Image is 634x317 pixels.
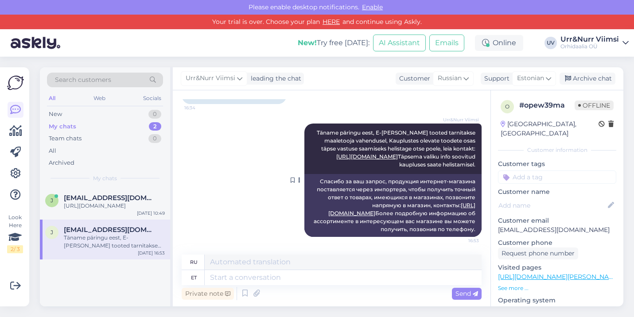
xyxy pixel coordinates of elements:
[560,73,615,85] div: Archive chat
[519,100,575,111] div: # opew39ma
[64,194,156,202] span: janetamm15@gmail.com
[148,110,161,119] div: 0
[7,74,24,91] img: Askly Logo
[149,122,161,131] div: 2
[304,174,482,237] div: Спасибо за ваш запрос, продукция интернет-магазина поставляется через импортера, чтобы получить т...
[396,74,430,83] div: Customer
[7,245,23,253] div: 2 / 3
[455,290,478,298] span: Send
[498,284,616,292] p: See more ...
[446,237,479,244] span: 16:53
[247,74,301,83] div: leading the chat
[498,296,616,305] p: Operating system
[138,250,165,256] div: [DATE] 16:53
[498,187,616,197] p: Customer name
[49,134,82,143] div: Team chats
[498,201,606,210] input: Add name
[545,37,557,49] div: UV
[49,110,62,119] div: New
[443,116,479,123] span: Urr&Nurr Viimsi
[49,158,74,167] div: Archived
[498,238,616,247] p: Customer phone
[55,75,111,85] span: Search customers
[560,36,619,43] div: Urr&Nurr Viimsi
[498,247,578,259] div: Request phone number
[498,225,616,235] p: [EMAIL_ADDRESS][DOMAIN_NAME]
[336,153,398,160] a: [URL][DOMAIN_NAME]
[517,73,544,83] span: Estonian
[560,43,619,50] div: Orhidaalia OÜ
[186,73,235,83] span: Urr&Nurr Viimsi
[51,229,53,236] span: j
[498,273,620,281] a: [URL][DOMAIN_NAME][PERSON_NAME]
[498,216,616,225] p: Customer email
[498,263,616,272] p: Visited pages
[475,35,523,51] div: Online
[190,255,198,270] div: ru
[575,101,614,110] span: Offline
[438,73,462,83] span: Russian
[501,120,599,138] div: [GEOGRAPHIC_DATA], [GEOGRAPHIC_DATA]
[49,147,56,155] div: All
[184,104,218,111] span: 16:34
[137,210,165,216] div: [DATE] 10:49
[498,170,616,184] input: Add a tag
[148,134,161,143] div: 0
[498,146,616,154] div: Customer information
[182,288,234,300] div: Private note
[141,93,163,104] div: Socials
[49,122,76,131] div: My chats
[498,159,616,169] p: Customer tags
[429,35,464,51] button: Emails
[51,197,53,204] span: j
[317,129,477,168] span: Täname päringu eest, E-[PERSON_NAME] tooted tarnitakse maaletooja vahendusel, Kauplustes olevate ...
[481,74,510,83] div: Support
[64,226,156,234] span: jasja74@list.ru
[64,202,165,210] div: [URL][DOMAIN_NAME]
[320,18,342,26] a: HERE
[505,103,510,110] span: o
[191,270,197,285] div: et
[359,3,385,11] span: Enable
[560,36,629,50] a: Urr&Nurr ViimsiOrhidaalia OÜ
[298,38,370,48] div: Try free [DATE]:
[373,35,426,51] button: AI Assistant
[47,93,57,104] div: All
[93,174,117,182] span: My chats
[92,93,107,104] div: Web
[298,39,317,47] b: New!
[64,234,165,250] div: Täname päringu eest, E-[PERSON_NAME] tooted tarnitakse maaletooja vahendusel, Kauplustes olevate ...
[7,213,23,253] div: Look Here
[498,305,616,314] p: [MEDICAL_DATA]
